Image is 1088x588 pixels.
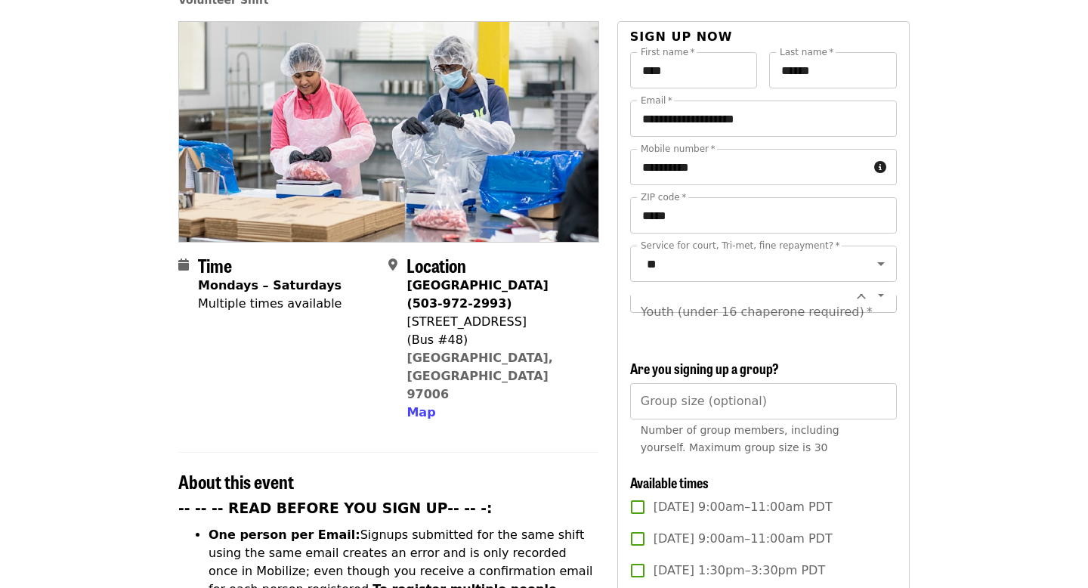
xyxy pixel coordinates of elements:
[630,101,897,137] input: Email
[178,468,294,494] span: About this event
[198,252,232,278] span: Time
[630,29,733,44] span: Sign up now
[630,52,758,88] input: First name
[641,193,686,202] label: ZIP code
[630,149,868,185] input: Mobile number
[630,197,897,234] input: ZIP code
[630,358,779,378] span: Are you signing up a group?
[654,562,825,580] span: [DATE] 1:30pm–3:30pm PDT
[209,528,360,542] strong: One person per Email:
[780,48,833,57] label: Last name
[406,252,466,278] span: Location
[851,284,872,305] button: Clear
[641,144,715,153] label: Mobile number
[179,22,598,241] img: Oct/Nov/Dec - Beaverton: Repack/Sort (age 10+) organized by Oregon Food Bank
[406,351,553,401] a: [GEOGRAPHIC_DATA], [GEOGRAPHIC_DATA] 97006
[654,498,833,516] span: [DATE] 9:00am–11:00am PDT
[641,96,672,105] label: Email
[406,313,586,331] div: [STREET_ADDRESS]
[641,424,839,453] span: Number of group members, including yourself. Maximum group size is 30
[198,278,342,292] strong: Mondays – Saturdays
[178,500,493,516] strong: -- -- -- READ BEFORE YOU SIGN UP-- -- -:
[630,383,897,419] input: [object Object]
[641,241,840,250] label: Service for court, Tri-met, fine repayment?
[870,284,892,305] button: Open
[769,52,897,88] input: Last name
[641,48,695,57] label: First name
[406,405,435,419] span: Map
[406,331,586,349] div: (Bus #48)
[178,258,189,272] i: calendar icon
[388,258,397,272] i: map-marker-alt icon
[630,472,709,492] span: Available times
[870,253,892,274] button: Open
[198,295,342,313] div: Multiple times available
[874,160,886,175] i: circle-info icon
[654,530,833,548] span: [DATE] 9:00am–11:00am PDT
[406,404,435,422] button: Map
[406,278,548,311] strong: [GEOGRAPHIC_DATA] (503-972-2993)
